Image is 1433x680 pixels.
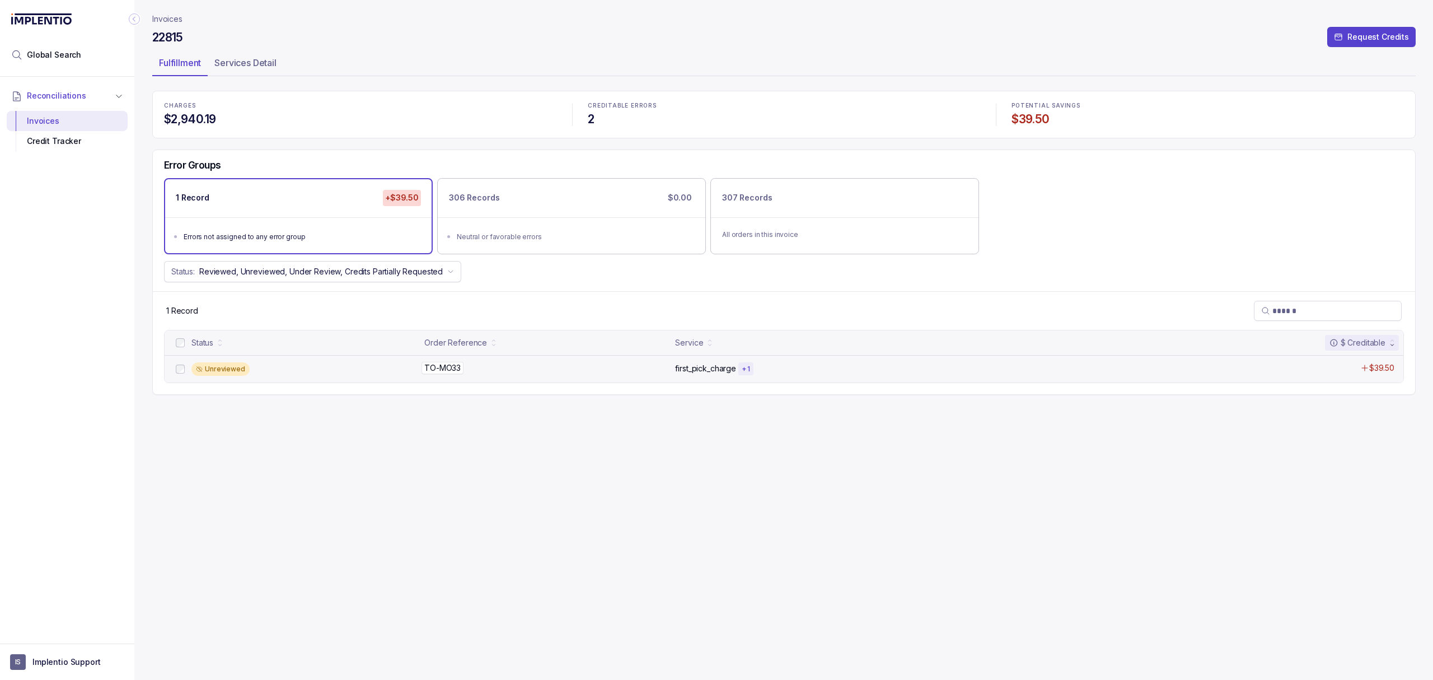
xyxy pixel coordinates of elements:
div: Errors not assigned to any error group [184,231,420,243]
p: CREDITABLE ERRORS [588,103,980,109]
p: + 1 [742,365,750,374]
div: Collapse Icon [128,12,141,26]
div: Invoices [16,111,119,131]
button: User initialsImplentio Support [10,654,124,670]
a: Invoices [152,13,182,25]
p: Request Credits [1347,31,1409,43]
p: CHARGES [164,103,556,109]
p: TO-MO33 [422,362,463,374]
p: $0.00 [666,190,694,206]
p: 1 Record [176,192,209,203]
h5: Error Groups [164,159,221,171]
h4: $39.50 [1011,111,1404,127]
span: User initials [10,654,26,670]
span: Reconciliations [27,90,86,101]
button: Status:Reviewed, Unreviewed, Under Review, Credits Partially Requested [164,261,461,282]
div: Remaining page entries [166,305,198,316]
div: Unreviewed [191,362,250,376]
div: Service [675,337,703,348]
button: Request Credits [1327,27,1416,47]
h4: $2,940.19 [164,111,556,127]
h4: 22815 [152,30,183,45]
input: checkbox-checkbox [176,338,185,347]
p: 1 Record [166,305,198,316]
li: Tab Fulfillment [152,54,208,76]
span: Global Search [27,49,81,60]
input: checkbox-checkbox [176,365,185,374]
ul: Tab Group [152,54,1416,76]
button: Reconciliations [7,83,128,108]
div: Neutral or favorable errors [457,231,693,243]
p: Services Detail [214,56,277,69]
div: Order Reference [424,337,487,348]
p: 307 Records [722,192,772,203]
p: Implentio Support [32,656,101,668]
li: Tab Services Detail [208,54,283,76]
p: POTENTIAL SAVINGS [1011,103,1404,109]
p: Reviewed, Unreviewed, Under Review, Credits Partially Requested [199,266,443,277]
p: +$39.50 [383,190,421,206]
p: Status: [171,266,195,277]
p: first_pick_charge [675,363,736,374]
nav: breadcrumb [152,13,182,25]
div: Reconciliations [7,109,128,154]
div: $ Creditable [1329,337,1385,348]
p: Fulfillment [159,56,201,69]
h4: 2 [588,111,980,127]
div: Credit Tracker [16,131,119,151]
p: 306 Records [449,192,499,203]
p: All orders in this invoice [722,229,967,240]
p: $39.50 [1369,362,1394,374]
div: Status [191,337,213,348]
